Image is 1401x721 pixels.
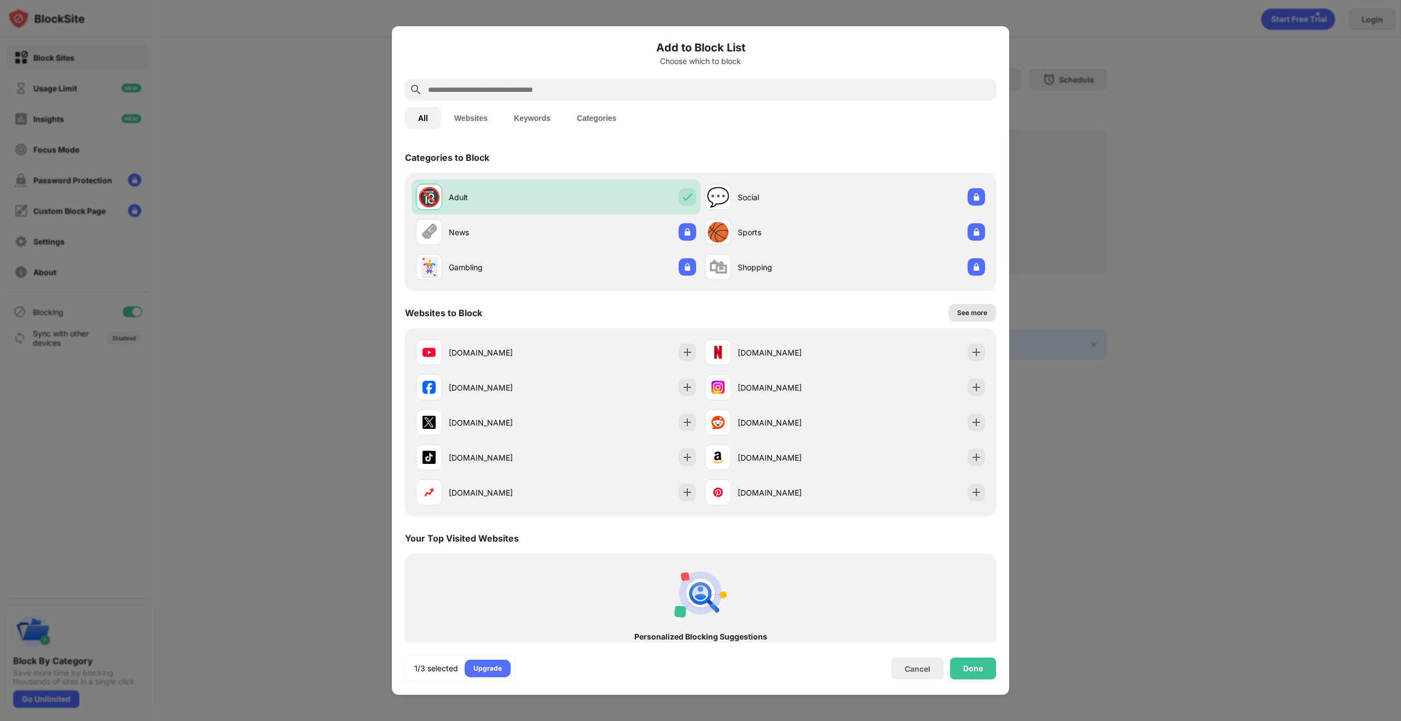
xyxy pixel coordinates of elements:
div: Adult [449,191,556,203]
div: Shopping [738,261,845,273]
div: Gambling [449,261,556,273]
h6: Add to Block List [405,39,996,56]
div: Your Top Visited Websites [405,533,519,544]
div: 🃏 [418,256,441,278]
div: Done [963,664,983,673]
img: favicons [422,381,436,394]
div: Social [738,191,845,203]
div: Sports [738,226,845,238]
div: 🛍 [709,256,727,278]
div: [DOMAIN_NAME] [449,487,556,498]
img: personal-suggestions.svg [674,567,727,619]
div: 🗞 [420,221,438,243]
div: Cancel [905,664,930,673]
button: Categories [564,107,629,129]
img: favicons [422,416,436,429]
div: Upgrade [473,663,502,674]
div: [DOMAIN_NAME] [738,487,845,498]
div: [DOMAIN_NAME] [738,417,845,428]
img: favicons [711,486,725,499]
img: favicons [422,346,436,359]
div: 🏀 [707,221,730,243]
img: favicons [422,451,436,464]
div: [DOMAIN_NAME] [449,417,556,428]
div: [DOMAIN_NAME] [449,452,556,463]
div: Categories to Block [405,152,489,163]
img: favicons [711,416,725,429]
div: [DOMAIN_NAME] [738,452,845,463]
div: [DOMAIN_NAME] [738,382,845,393]
img: favicons [711,346,725,359]
div: [DOMAIN_NAME] [449,347,556,358]
div: 💬 [707,186,730,208]
button: Websites [441,107,501,129]
img: search.svg [409,83,422,96]
div: 🔞 [418,186,441,208]
img: favicons [711,451,725,464]
div: News [449,226,556,238]
div: [DOMAIN_NAME] [738,347,845,358]
button: Keywords [501,107,564,129]
div: [DOMAIN_NAME] [449,382,556,393]
div: 1/3 selected [414,663,458,674]
img: favicons [422,486,436,499]
button: All [405,107,441,129]
div: Websites to Block [405,307,482,318]
div: Choose which to block [405,57,996,66]
div: Personalized Blocking Suggestions [425,632,976,641]
img: favicons [711,381,725,394]
div: See more [957,307,987,318]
